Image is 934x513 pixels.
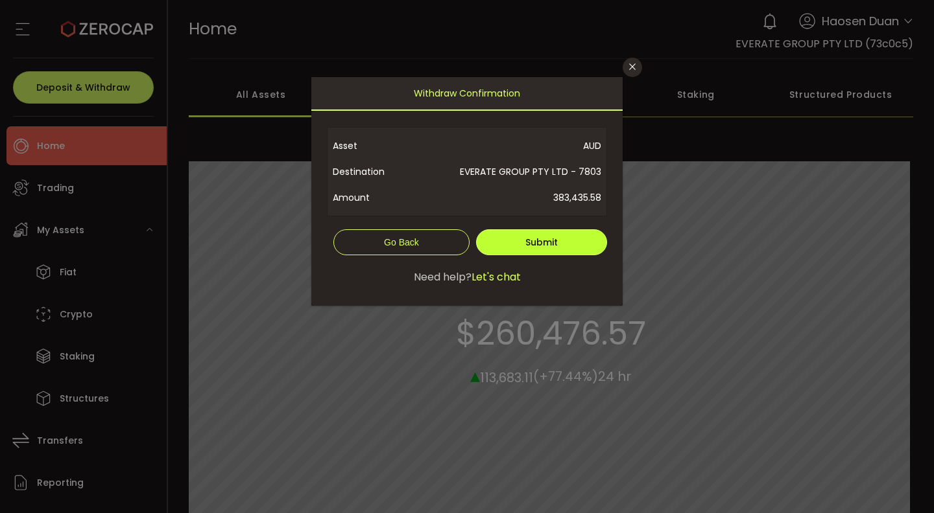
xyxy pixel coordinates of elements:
[333,185,415,211] span: Amount
[384,237,419,247] span: Go Back
[415,133,601,159] span: AUD
[525,236,558,249] span: Submit
[311,77,623,306] div: dialog
[623,58,642,77] button: Close
[333,159,415,185] span: Destination
[333,229,470,255] button: Go Back
[333,133,415,159] span: Asset
[780,373,934,513] iframe: Chat Widget
[476,229,607,255] button: Submit
[415,185,601,211] span: 383,435.58
[414,77,520,109] span: Withdraw Confirmation
[415,159,601,185] span: EVERATE GROUP PTY LTD - 7803
[414,269,472,285] span: Need help?
[472,269,521,285] span: Let's chat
